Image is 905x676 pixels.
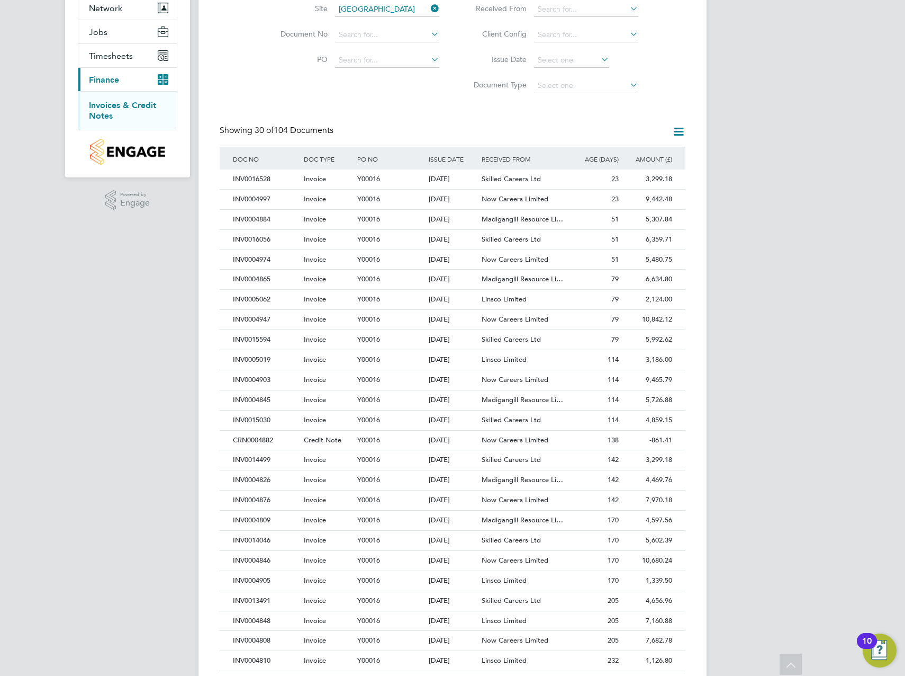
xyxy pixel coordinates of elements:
[267,4,328,13] label: Site
[304,174,326,183] span: Invoice
[608,475,619,484] span: 142
[482,255,548,264] span: Now Careers Limited
[426,350,479,370] div: [DATE]
[426,611,479,631] div: [DATE]
[482,556,548,565] span: Now Careers Limited
[230,531,301,550] div: INV0014046
[482,295,527,304] span: Linsco Limited
[482,215,563,224] span: Madigangill Resource Li…
[608,576,619,585] span: 170
[304,576,326,585] span: Invoice
[230,147,301,171] div: DOC NO
[621,330,675,350] div: 5,992.62
[621,147,675,171] div: AMOUNT (£)
[608,596,619,605] span: 205
[304,636,326,645] span: Invoice
[357,174,380,183] span: Y00016
[482,435,548,444] span: Now Careers Limited
[608,536,619,545] span: 170
[426,270,479,289] div: [DATE]
[621,290,675,309] div: 2,124.00
[304,295,326,304] span: Invoice
[230,611,301,631] div: INV0004848
[534,53,609,68] input: Select one
[608,395,619,404] span: 114
[482,415,541,424] span: Skilled Careers Ltd
[357,235,380,244] span: Y00016
[304,616,326,625] span: Invoice
[357,194,380,203] span: Y00016
[482,536,541,545] span: Skilled Careers Ltd
[426,411,479,430] div: [DATE]
[304,255,326,264] span: Invoice
[482,596,541,605] span: Skilled Careers Ltd
[230,210,301,229] div: INV0004884
[255,125,333,136] span: 104 Documents
[608,355,619,364] span: 114
[482,656,527,665] span: Linsco Limited
[621,591,675,611] div: 4,656.96
[304,395,326,404] span: Invoice
[608,636,619,645] span: 205
[357,556,380,565] span: Y00016
[78,91,177,130] div: Finance
[357,536,380,545] span: Y00016
[304,235,326,244] span: Invoice
[621,571,675,591] div: 1,339.50
[482,395,563,404] span: Madigangill Resource Li…
[357,255,380,264] span: Y00016
[608,415,619,424] span: 114
[357,215,380,224] span: Y00016
[621,531,675,550] div: 5,602.39
[482,375,548,384] span: Now Careers Limited
[863,634,897,668] button: Open Resource Center, 10 new notifications
[621,350,675,370] div: 3,186.00
[301,147,355,171] div: DOC TYPE
[426,310,479,330] div: [DATE]
[426,531,479,550] div: [DATE]
[355,147,426,171] div: PO NO
[466,4,527,13] label: Received From
[304,455,326,464] span: Invoice
[482,475,563,484] span: Madigangill Resource Li…
[608,656,619,665] span: 232
[304,656,326,665] span: Invoice
[482,576,527,585] span: Linsco Limited
[426,551,479,571] div: [DATE]
[230,250,301,270] div: INV0004974
[230,591,301,611] div: INV0013491
[230,551,301,571] div: INV0004846
[426,450,479,470] div: [DATE]
[608,616,619,625] span: 205
[304,375,326,384] span: Invoice
[621,611,675,631] div: 7,160.88
[482,495,548,504] span: Now Careers Limited
[426,491,479,510] div: [DATE]
[534,28,638,42] input: Search for...
[426,330,479,350] div: [DATE]
[426,230,479,250] div: [DATE]
[357,335,380,344] span: Y00016
[482,616,527,625] span: Linsco Limited
[479,147,568,171] div: RECEIVED FROM
[230,571,301,591] div: INV0004905
[426,591,479,611] div: [DATE]
[466,55,527,64] label: Issue Date
[89,51,133,61] span: Timesheets
[304,415,326,424] span: Invoice
[304,194,326,203] span: Invoice
[357,475,380,484] span: Y00016
[482,174,541,183] span: Skilled Careers Ltd
[482,315,548,324] span: Now Careers Limited
[621,230,675,250] div: 6,359.71
[357,435,380,444] span: Y00016
[608,515,619,524] span: 170
[230,470,301,490] div: INV0004826
[611,315,619,324] span: 79
[267,29,328,39] label: Document No
[482,515,563,524] span: Madigangill Resource Li…
[230,270,301,289] div: INV0004865
[482,455,541,464] span: Skilled Careers Ltd
[357,274,380,283] span: Y00016
[482,235,541,244] span: Skilled Careers Ltd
